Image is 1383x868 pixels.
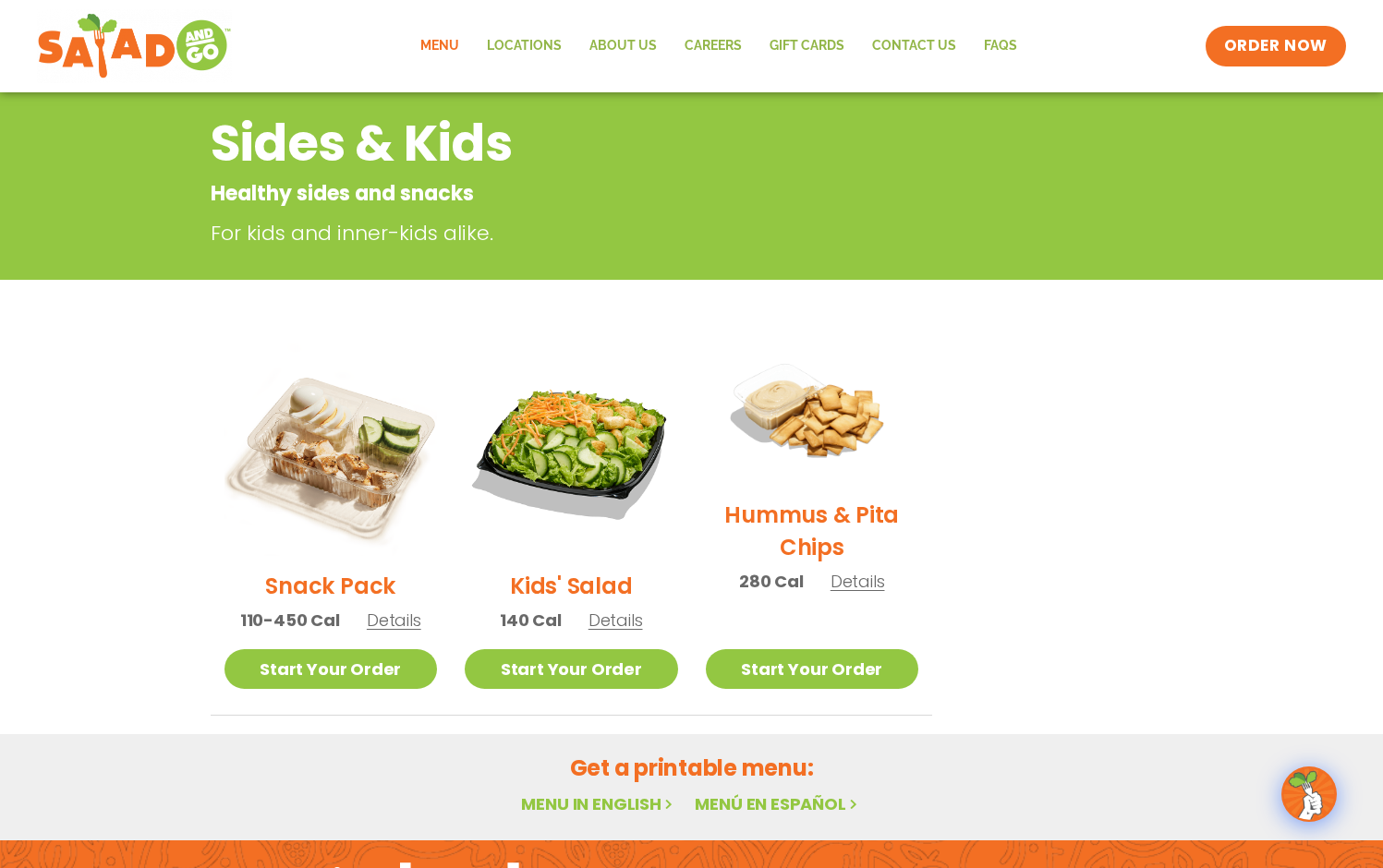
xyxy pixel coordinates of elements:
[695,792,861,815] a: Menú en español
[739,569,804,594] span: 280 Cal
[706,499,919,563] h2: Hummus & Pita Chips
[510,570,632,602] h2: Kids' Salad
[406,25,1031,67] nav: Menu
[588,609,643,632] span: Details
[240,608,340,633] span: 110-450 Cal
[211,178,1025,209] p: Healthy sides and snacks
[521,792,676,815] a: Menu in English
[1224,35,1328,57] span: ORDER NOW
[224,649,438,689] a: Start Your Order
[37,9,232,83] img: new-SAG-logo-768×292
[211,752,1173,784] h2: Get a printable menu:
[367,609,421,632] span: Details
[465,649,678,689] a: Start Your Order
[576,25,671,67] a: About Us
[473,25,576,67] a: Locations
[756,25,858,67] a: GIFT CARDS
[706,343,919,485] img: Product photo for Hummus & Pita Chips
[224,343,438,556] img: Product photo for Snack Pack
[970,25,1031,67] a: FAQs
[1206,26,1346,66] a: ORDER NOW
[265,570,395,602] h2: Snack Pack
[406,25,473,67] a: Menu
[671,25,756,67] a: Careers
[211,218,1033,248] p: For kids and inner-kids alike.
[831,570,885,593] span: Details
[1283,768,1335,820] img: wpChatIcon
[211,106,1025,181] h2: Sides & Kids
[858,25,970,67] a: Contact Us
[500,608,562,633] span: 140 Cal
[465,343,678,556] img: Product photo for Kids’ Salad
[706,649,919,689] a: Start Your Order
